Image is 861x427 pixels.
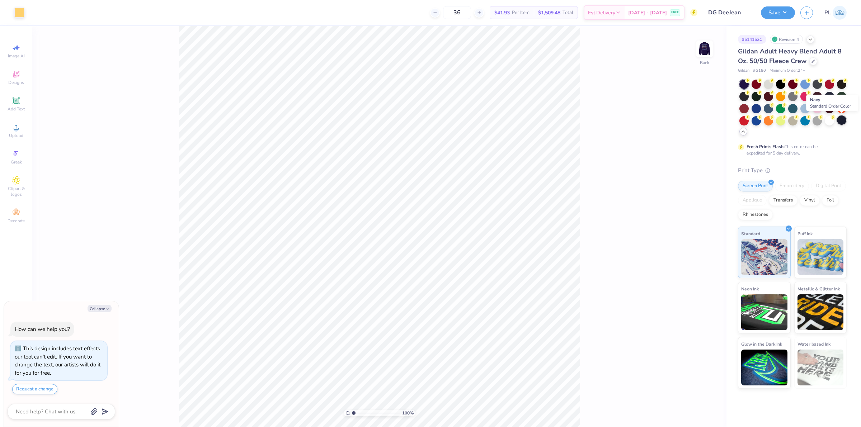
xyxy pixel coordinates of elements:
[563,9,573,16] span: Total
[770,68,805,74] span: Minimum Order: 24 +
[12,384,57,394] button: Request a change
[798,239,844,275] img: Puff Ink
[738,166,847,175] div: Print Type
[588,9,615,16] span: Est. Delivery
[628,9,667,16] span: [DATE] - [DATE]
[761,6,795,19] button: Save
[775,181,809,191] div: Embroidery
[747,143,835,156] div: This color can be expedited for 5 day delivery.
[8,53,25,59] span: Image AI
[402,410,414,416] span: 100 %
[8,218,25,224] span: Decorate
[798,230,813,237] span: Puff Ink
[810,103,851,109] span: Standard Order Color
[88,305,112,312] button: Collapse
[833,6,847,20] img: Pamela Lois Reyes
[8,80,24,85] span: Designs
[741,350,787,385] img: Glow in the Dark Ink
[443,6,471,19] input: – –
[738,181,773,191] div: Screen Print
[822,195,839,206] div: Foil
[741,340,782,348] span: Glow in the Dark Ink
[538,9,560,16] span: $1,509.48
[798,340,831,348] span: Water based Ink
[747,144,785,150] strong: Fresh Prints Flash:
[753,68,766,74] span: # G180
[15,326,70,333] div: How can we help you?
[494,9,510,16] span: $41.93
[798,294,844,330] img: Metallic & Glitter Ink
[15,345,100,376] div: This design includes text effects our tool can't edit. If you want to change the text, our artist...
[741,294,787,330] img: Neon Ink
[798,350,844,385] img: Water based Ink
[741,230,760,237] span: Standard
[738,209,773,220] div: Rhinestones
[824,6,847,20] a: PL
[512,9,530,16] span: Per Item
[738,47,842,65] span: Gildan Adult Heavy Blend Adult 8 Oz. 50/50 Fleece Crew
[11,159,22,165] span: Greek
[798,285,840,293] span: Metallic & Glitter Ink
[8,106,25,112] span: Add Text
[800,195,820,206] div: Vinyl
[703,5,756,20] input: Untitled Design
[770,35,803,44] div: Revision 4
[769,195,798,206] div: Transfers
[4,186,29,197] span: Clipart & logos
[738,195,767,206] div: Applique
[9,133,23,138] span: Upload
[700,60,709,66] div: Back
[738,68,749,74] span: Gildan
[811,181,846,191] div: Digital Print
[806,95,858,111] div: Navy
[824,9,831,17] span: PL
[697,42,712,56] img: Back
[741,239,787,275] img: Standard
[738,35,766,44] div: # 514152C
[671,10,679,15] span: FREE
[741,285,759,293] span: Neon Ink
